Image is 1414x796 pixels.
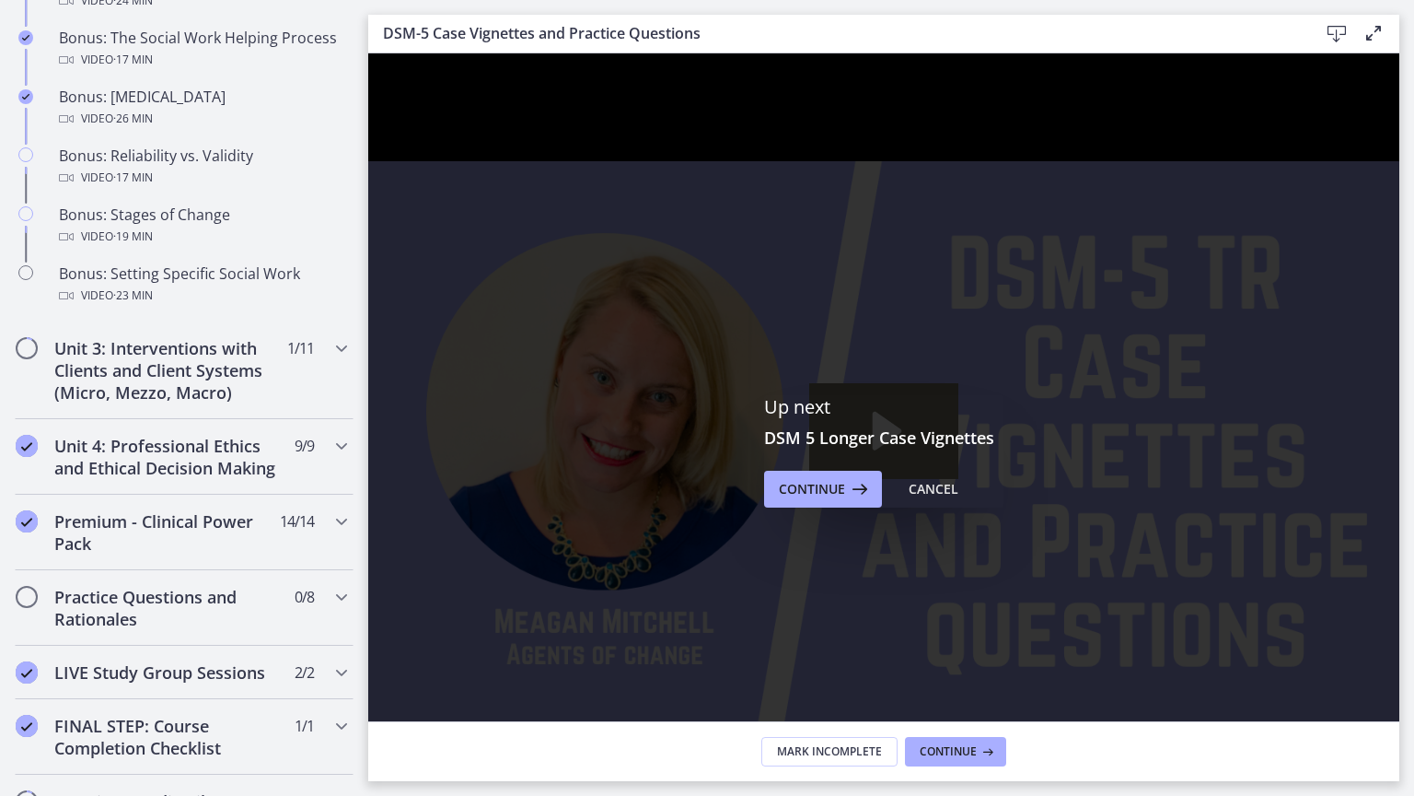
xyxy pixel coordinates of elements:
[59,145,346,189] div: Bonus: Reliability vs. Validity
[59,27,346,71] div: Bonus: The Social Work Helping Process
[59,108,346,130] div: Video
[295,715,314,737] span: 1 / 1
[764,427,1003,449] h3: DSM 5 Longer Case Vignettes
[113,226,153,248] span: · 19 min
[16,661,38,684] i: Completed
[287,337,314,359] span: 1 / 11
[383,22,1289,44] h3: DSM-5 Case Vignettes and Practice Questions
[920,744,977,759] span: Continue
[113,167,153,189] span: · 17 min
[16,435,38,457] i: Completed
[764,471,882,508] button: Continue
[59,204,346,248] div: Bonus: Stages of Change
[764,395,1003,419] p: Up next
[18,30,33,45] i: Completed
[59,226,346,248] div: Video
[280,510,314,533] span: 14 / 14
[441,330,591,426] button: Play Video: cmpffbaq9n7s72sd296g.mp4
[909,478,958,500] div: Cancel
[761,737,898,767] button: Mark Incomplete
[113,49,153,71] span: · 17 min
[54,586,279,630] h2: Practice Questions and Rationales
[59,49,346,71] div: Video
[54,715,279,759] h2: FINAL STEP: Course Completion Checklist
[777,744,882,759] span: Mark Incomplete
[16,510,38,533] i: Completed
[295,586,314,608] span: 0 / 8
[59,86,346,130] div: Bonus: [MEDICAL_DATA]
[887,755,935,796] button: Mute
[295,435,314,457] span: 9 / 9
[935,755,983,796] button: Show settings menu
[59,263,346,307] div: Bonus: Setting Specific Social Work
[16,715,38,737] i: Completed
[54,661,279,684] h2: LIVE Study Group Sessions
[113,108,153,130] span: · 26 min
[295,661,314,684] span: 2 / 2
[905,737,1006,767] button: Continue
[54,510,279,555] h2: Premium - Clinical Power Pack
[779,478,845,500] span: Continue
[59,167,346,189] div: Video
[54,435,279,479] h2: Unit 4: Professional Ethics and Ethical Decision Making
[54,337,279,404] h2: Unit 3: Interventions with Clients and Client Systems (Micro, Mezzo, Macro)
[894,471,973,508] button: Cancel
[983,755,1031,796] button: Unfullscreen
[113,285,153,307] span: · 23 min
[59,285,346,307] div: Video
[111,755,875,796] div: Playbar
[18,89,33,104] i: Completed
